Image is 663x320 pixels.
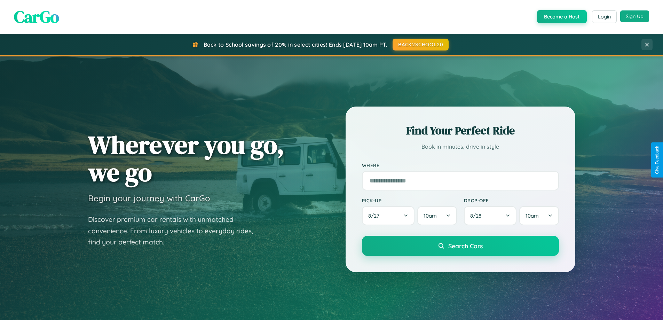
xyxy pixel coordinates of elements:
span: CarGo [14,5,59,28]
button: Sign Up [620,10,649,22]
span: 8 / 27 [368,212,383,219]
button: Search Cars [362,236,559,256]
button: 10am [417,206,457,225]
span: 8 / 28 [470,212,485,219]
label: Drop-off [464,197,559,203]
button: BACK2SCHOOL20 [393,39,449,50]
p: Book in minutes, drive in style [362,142,559,152]
button: 10am [519,206,559,225]
button: Become a Host [537,10,587,23]
button: 8/27 [362,206,415,225]
span: Back to School savings of 20% in select cities! Ends [DATE] 10am PT. [204,41,387,48]
span: 10am [424,212,437,219]
div: Give Feedback [655,146,660,174]
button: Login [592,10,617,23]
button: 8/28 [464,206,517,225]
h1: Wherever you go, we go [88,131,284,186]
h2: Find Your Perfect Ride [362,123,559,138]
span: Search Cars [448,242,483,250]
label: Pick-up [362,197,457,203]
label: Where [362,162,559,168]
p: Discover premium car rentals with unmatched convenience. From luxury vehicles to everyday rides, ... [88,214,262,248]
h3: Begin your journey with CarGo [88,193,210,203]
span: 10am [526,212,539,219]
